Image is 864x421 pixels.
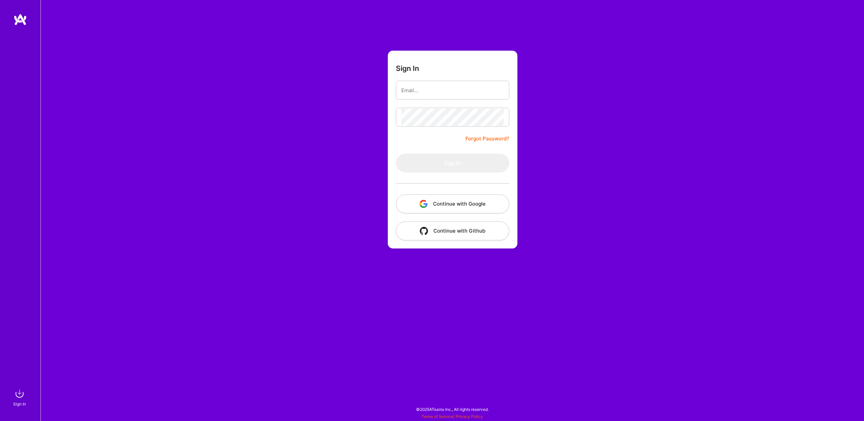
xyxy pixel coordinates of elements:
[13,400,26,407] div: Sign In
[13,14,27,26] img: logo
[396,194,509,213] button: Continue with Google
[13,387,26,400] img: sign in
[456,414,483,419] a: Privacy Policy
[465,135,509,143] a: Forgot Password?
[401,82,504,99] input: Email...
[422,414,453,419] a: Terms of Service
[396,221,509,240] button: Continue with Github
[14,387,26,407] a: sign inSign In
[420,227,428,235] img: icon
[422,414,483,419] span: |
[396,154,509,173] button: Sign In
[396,64,419,73] h3: Sign In
[420,200,428,208] img: icon
[40,401,864,418] div: © 2025 ATeams Inc., All rights reserved.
